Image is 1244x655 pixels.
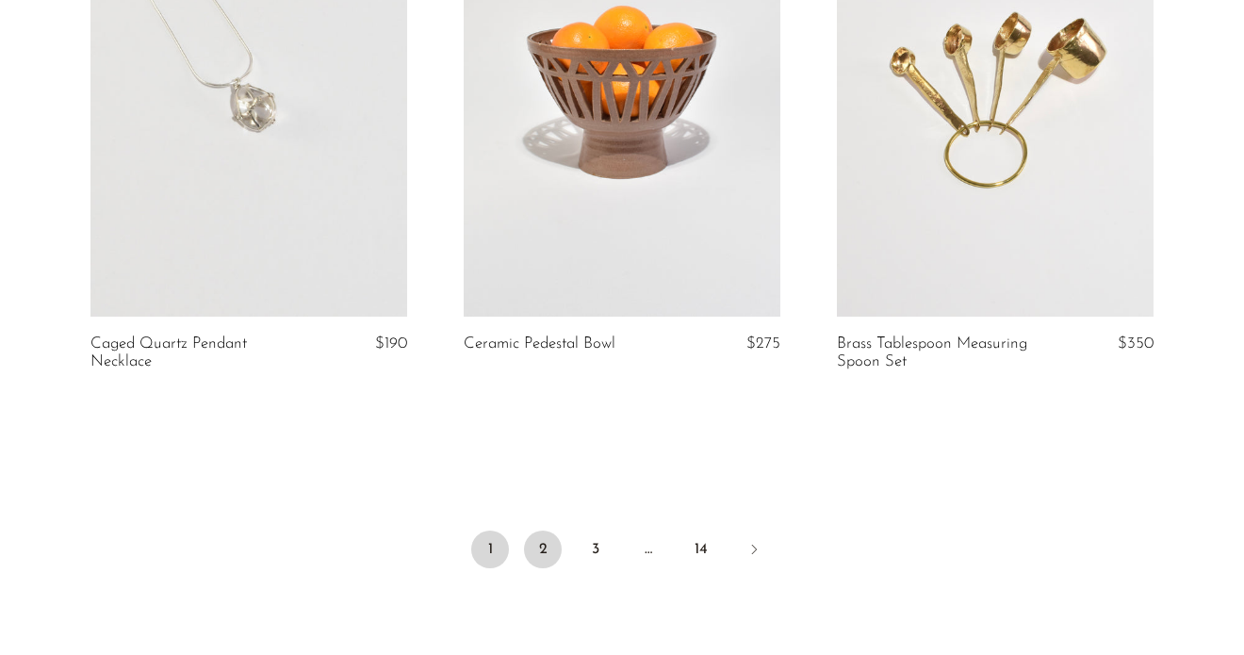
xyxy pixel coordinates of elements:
[90,336,301,370] a: Caged Quartz Pendant Necklace
[471,531,509,568] span: 1
[682,531,720,568] a: 14
[375,336,407,352] span: $190
[735,531,773,572] a: Next
[524,531,562,568] a: 2
[1118,336,1154,352] span: $350
[464,336,615,352] a: Ceramic Pedestal Bowl
[746,336,780,352] span: $275
[630,531,667,568] span: …
[577,531,614,568] a: 3
[837,336,1047,370] a: Brass Tablespoon Measuring Spoon Set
